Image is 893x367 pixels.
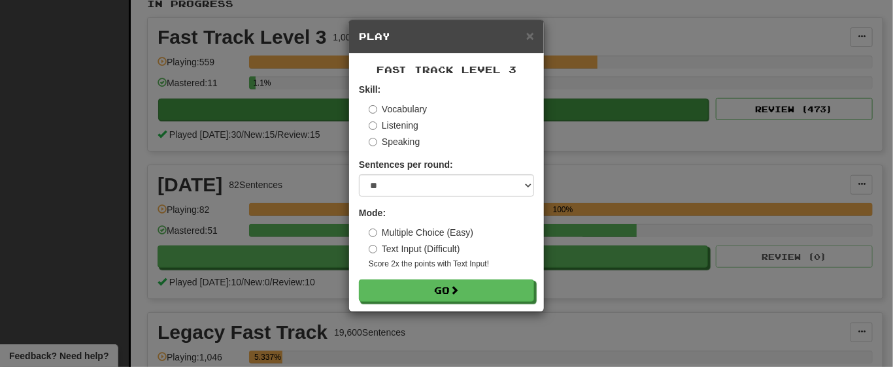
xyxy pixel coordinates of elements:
input: Multiple Choice (Easy) [369,229,377,237]
button: Go [359,279,534,302]
input: Listening [369,121,377,130]
label: Text Input (Difficult) [369,242,460,255]
small: Score 2x the points with Text Input ! [369,259,534,270]
input: Text Input (Difficult) [369,245,377,253]
strong: Mode: [359,208,386,218]
span: × [526,28,534,43]
h5: Play [359,30,534,43]
input: Vocabulary [369,105,377,114]
input: Speaking [369,138,377,146]
label: Speaking [369,135,420,148]
button: Close [526,29,534,42]
label: Sentences per round: [359,158,453,171]
strong: Skill: [359,84,380,95]
label: Vocabulary [369,103,427,116]
span: Fast Track Level 3 [377,64,516,75]
label: Listening [369,119,418,132]
label: Multiple Choice (Easy) [369,226,473,239]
